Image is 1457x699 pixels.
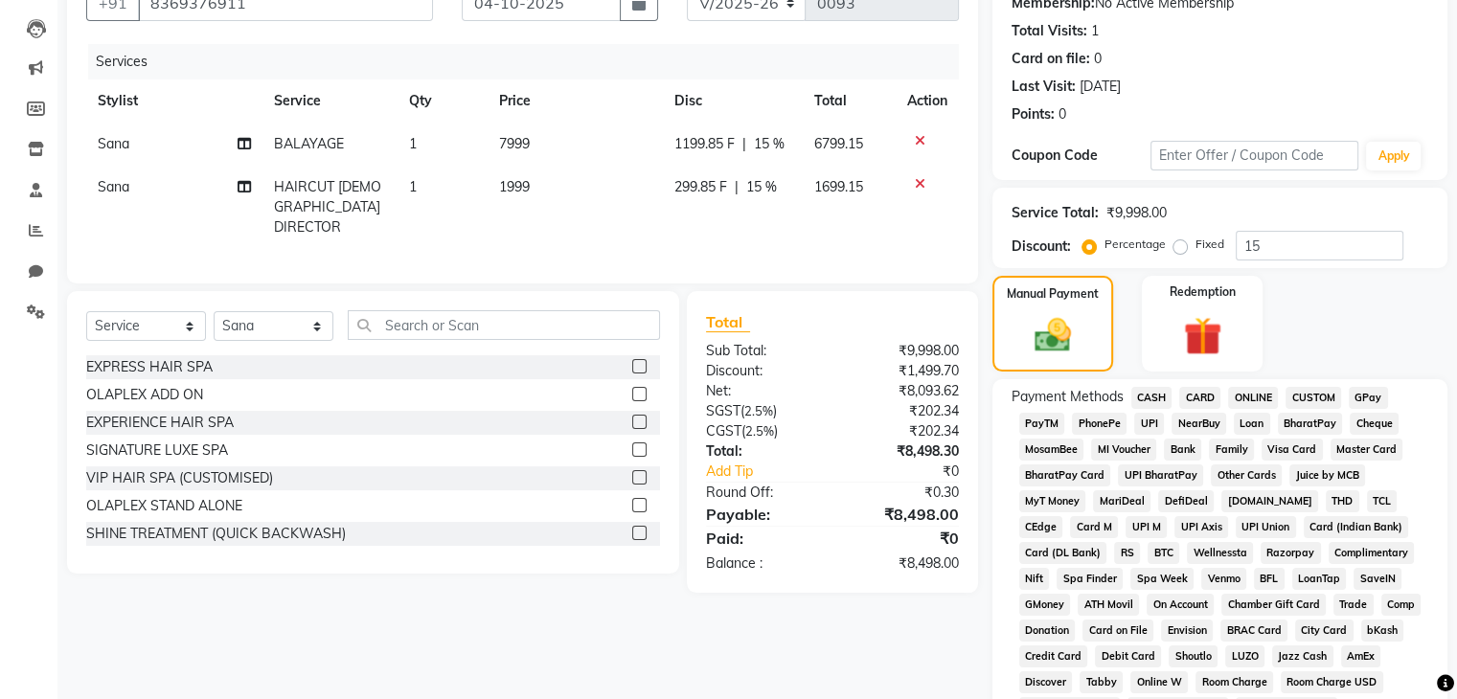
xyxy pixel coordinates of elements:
[1225,645,1264,667] span: LUZO
[1381,594,1422,616] span: Comp
[1019,413,1065,435] span: PayTM
[86,357,213,377] div: EXPRESS HAIR SPA
[1304,516,1409,538] span: Card (Indian Bank)
[692,361,832,381] div: Discount:
[1057,568,1123,590] span: Spa Finder
[86,440,228,461] div: SIGNATURE LUXE SPA
[692,401,832,421] div: ( )
[86,524,346,544] div: SHINE TREATMENT (QUICK BACKWASH)
[1082,620,1153,642] span: Card on File
[832,341,973,361] div: ₹9,998.00
[746,177,777,197] span: 15 %
[1012,387,1124,407] span: Payment Methods
[1211,464,1282,486] span: Other Cards
[86,468,273,488] div: VIP HAIR SPA (CUSTOMISED)
[744,403,773,418] span: 2.5%
[1104,236,1166,253] label: Percentage
[1019,464,1111,486] span: BharatPay Card
[274,135,344,152] span: BALAYAGE
[803,79,896,123] th: Total
[674,134,735,154] span: 1199.85 F
[832,421,973,441] div: ₹202.34
[1221,490,1318,512] span: [DOMAIN_NAME]
[86,413,234,433] div: EXPERIENCE HAIR SPA
[692,462,855,482] a: Add Tip
[692,341,832,361] div: Sub Total:
[1221,594,1326,616] span: Chamber Gift Card
[1130,671,1188,693] span: Online W
[1012,203,1099,223] div: Service Total:
[1234,413,1270,435] span: Loan
[398,79,488,123] th: Qty
[1019,594,1071,616] span: GMoney
[1093,490,1150,512] span: MariDeal
[754,134,785,154] span: 15 %
[1295,620,1354,642] span: City Card
[1170,283,1236,301] label: Redemption
[409,178,417,195] span: 1
[896,79,959,123] th: Action
[1007,285,1099,303] label: Manual Payment
[814,135,863,152] span: 6799.15
[674,177,727,197] span: 299.85 F
[1195,236,1224,253] label: Fixed
[735,177,739,197] span: |
[499,178,530,195] span: 1999
[1012,146,1150,166] div: Coupon Code
[692,421,832,441] div: ( )
[98,135,129,152] span: Sana
[832,361,973,381] div: ₹1,499.70
[692,503,832,526] div: Payable:
[832,401,973,421] div: ₹202.34
[1080,671,1123,693] span: Tabby
[1019,490,1086,512] span: MyT Money
[1019,645,1088,667] span: Credit Card
[1106,203,1167,223] div: ₹9,998.00
[1366,142,1421,170] button: Apply
[1220,620,1287,642] span: BRAC Card
[1341,645,1381,667] span: AmEx
[1080,77,1121,97] div: [DATE]
[1367,490,1398,512] span: TCL
[706,422,741,440] span: CGST
[706,402,740,419] span: SGST
[1254,568,1285,590] span: BFL
[1201,568,1246,590] span: Venmo
[1118,464,1203,486] span: UPI BharatPay
[1023,314,1082,356] img: _cash.svg
[1354,568,1401,590] span: SaveIN
[745,423,774,439] span: 2.5%
[832,503,973,526] div: ₹8,498.00
[1019,542,1107,564] span: Card (DL Bank)
[1187,542,1253,564] span: Wellnessta
[274,178,381,236] span: HAIRCUT [DEMOGRAPHIC_DATA] DIRECTOR
[832,553,973,574] div: ₹8,498.00
[1349,387,1388,409] span: GPay
[1236,516,1296,538] span: UPI Union
[1228,387,1278,409] span: ONLINE
[1326,490,1359,512] span: THD
[1172,312,1234,360] img: _gift.svg
[88,44,973,79] div: Services
[832,527,973,550] div: ₹0
[1019,439,1084,461] span: MosamBee
[1091,439,1156,461] span: MI Voucher
[1292,568,1347,590] span: LoanTap
[1148,542,1179,564] span: BTC
[1331,439,1403,461] span: Master Card
[1150,141,1359,170] input: Enter Offer / Coupon Code
[1131,387,1172,409] span: CASH
[692,553,832,574] div: Balance :
[1329,542,1415,564] span: Complimentary
[1158,490,1214,512] span: DefiDeal
[1161,620,1213,642] span: Envision
[1350,413,1399,435] span: Cheque
[1278,413,1343,435] span: BharatPay
[832,381,973,401] div: ₹8,093.62
[692,527,832,550] div: Paid:
[1019,671,1073,693] span: Discover
[832,441,973,462] div: ₹8,498.30
[742,134,746,154] span: |
[692,483,832,503] div: Round Off:
[348,310,660,340] input: Search or Scan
